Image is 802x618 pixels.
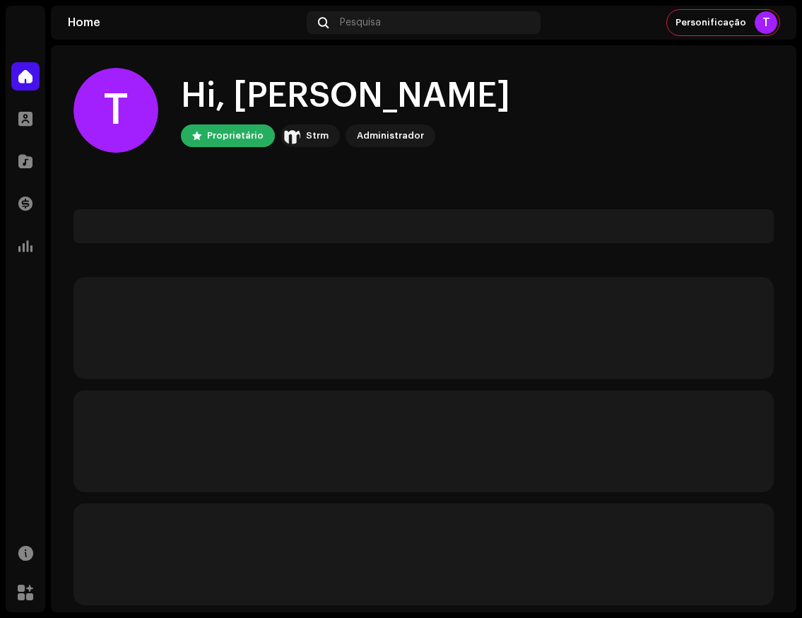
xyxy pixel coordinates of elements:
[340,17,381,28] span: Pesquisa
[181,74,510,119] div: Hi, [PERSON_NAME]
[283,127,300,144] img: 408b884b-546b-4518-8448-1008f9c76b02
[73,68,158,153] div: T
[357,127,424,144] div: Administrador
[68,17,301,28] div: Home
[676,17,746,28] span: Personificação
[207,127,264,144] div: Proprietário
[306,127,329,144] div: Strm
[755,11,777,34] div: T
